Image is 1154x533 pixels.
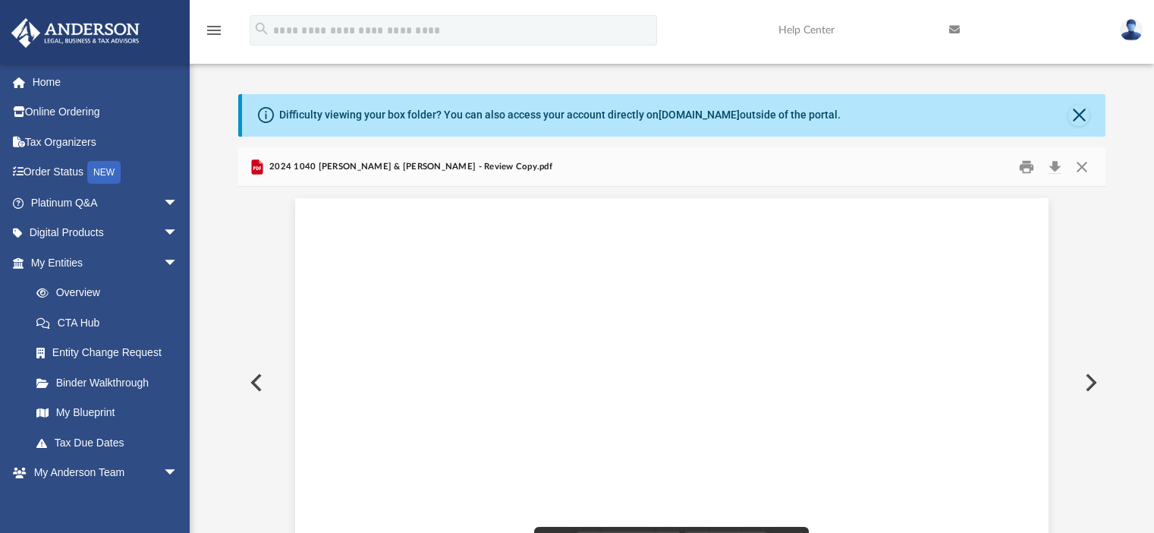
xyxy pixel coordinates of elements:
a: My Entitiesarrow_drop_down [11,248,201,278]
span: arrow_drop_down [163,248,193,279]
a: [DOMAIN_NAME] [659,109,740,121]
span: arrow_drop_down [163,218,193,249]
a: CTA Hub [21,307,201,338]
a: Entity Change Request [21,338,201,368]
a: Order StatusNEW [11,157,201,188]
button: Close [1068,105,1090,126]
div: Difficulty viewing your box folder? You can also access your account directly on outside of the p... [279,107,841,123]
i: menu [205,21,223,39]
a: Overview [21,278,201,308]
a: Platinum Q&Aarrow_drop_down [11,188,201,218]
button: Print [1011,155,1042,178]
a: Binder Walkthrough [21,367,201,398]
a: My Blueprint [21,398,193,428]
button: Close [1068,155,1096,178]
div: NEW [87,161,121,184]
a: Tax Organizers [11,127,201,157]
a: My Anderson Teamarrow_drop_down [11,458,193,488]
span: 2024 1040 [PERSON_NAME] & [PERSON_NAME] - Review Copy.pdf [266,160,552,174]
i: search [253,20,270,37]
span: arrow_drop_down [163,188,193,219]
a: Digital Productsarrow_drop_down [11,218,201,248]
button: Next File [1073,361,1106,404]
img: Anderson Advisors Platinum Portal [7,18,144,48]
button: Download [1042,155,1069,178]
img: User Pic [1120,19,1143,41]
a: menu [205,29,223,39]
a: Online Ordering [11,97,201,128]
a: Tax Due Dates [21,427,201,458]
a: Home [11,67,201,97]
button: Previous File [238,361,272,404]
span: arrow_drop_down [163,458,193,489]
